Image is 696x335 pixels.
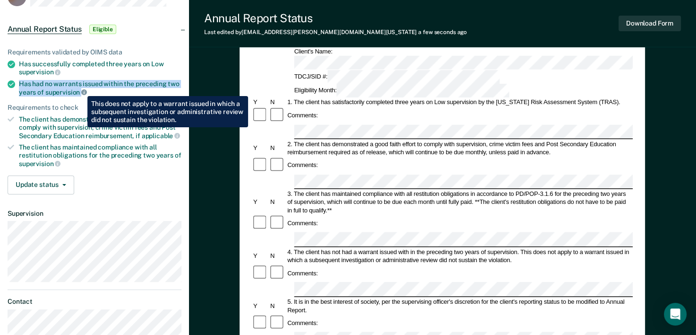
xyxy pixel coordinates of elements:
[8,48,181,56] div: Requirements validated by OIMS data
[286,190,633,214] div: 3. The client has maintained compliance with all restitution obligations in accordance to PD/POP-...
[619,16,681,31] button: Download Form
[286,98,633,106] div: 1. The client has satisfactorily completed three years on Low supervision by the [US_STATE] Risk ...
[252,144,269,152] div: Y
[286,161,319,169] div: Comments:
[19,160,60,167] span: supervision
[286,319,319,327] div: Comments:
[19,115,181,140] div: The client has demonstrated a good faith effort to comply with supervision, crime victim fees and...
[269,144,286,152] div: N
[204,11,467,25] div: Annual Report Status
[269,301,286,309] div: N
[45,88,87,96] span: supervision
[286,219,319,227] div: Comments:
[269,198,286,206] div: N
[269,252,286,260] div: N
[19,60,181,76] div: Has successfully completed three years on Low
[8,176,74,194] button: Update status
[286,298,633,314] div: 5. It is in the best interest of society, per the supervising officer's discretion for the client...
[664,303,687,326] div: Open Intercom Messenger
[19,80,181,96] div: Has had no warrants issued within the preceding two years of
[286,269,319,277] div: Comments:
[269,98,286,106] div: N
[8,210,181,218] dt: Supervision
[286,247,633,264] div: 4. The client has not had a warrant issued with in the preceding two years of supervision. This d...
[204,29,467,35] div: Last edited by [EMAIL_ADDRESS][PERSON_NAME][DOMAIN_NAME][US_STATE]
[8,25,82,34] span: Annual Report Status
[89,25,116,34] span: Eligible
[293,84,511,97] div: Eligibility Month:
[286,111,319,119] div: Comments:
[252,252,269,260] div: Y
[252,301,269,309] div: Y
[8,298,181,306] dt: Contact
[142,132,180,140] span: applicable
[286,140,633,157] div: 2. The client has demonstrated a good faith effort to comply with supervision, crime victim fees ...
[252,198,269,206] div: Y
[418,29,467,35] span: a few seconds ago
[293,70,501,84] div: TDCJ/SID #:
[252,98,269,106] div: Y
[8,104,181,112] div: Requirements to check
[19,68,60,76] span: supervision
[19,143,181,167] div: The client has maintained compliance with all restitution obligations for the preceding two years of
